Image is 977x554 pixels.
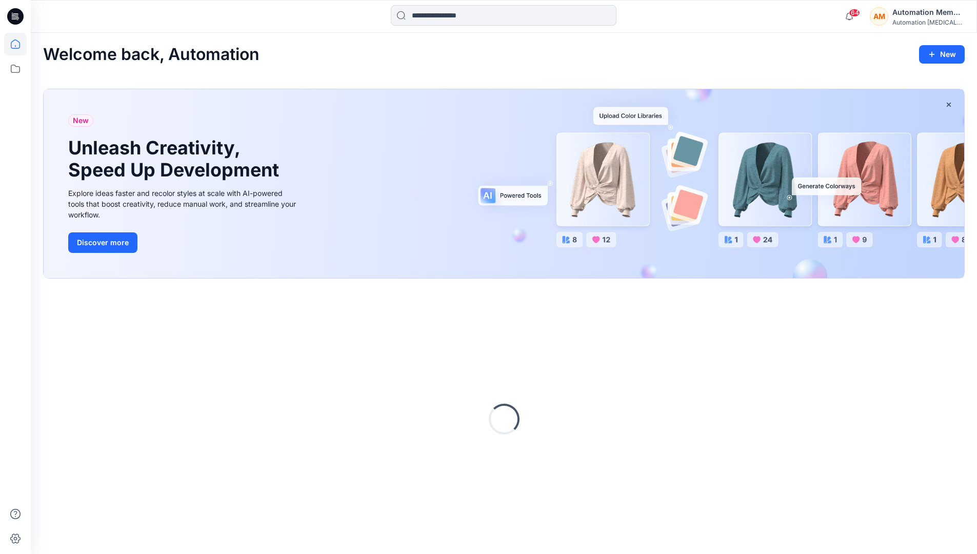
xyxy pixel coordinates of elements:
h1: Unleash Creativity, Speed Up Development [68,137,284,181]
span: 64 [849,9,860,17]
h2: Welcome back, Automation [43,45,260,64]
button: New [919,45,965,64]
div: AM [870,7,888,26]
button: Discover more [68,232,137,253]
div: Automation Member [892,6,964,18]
div: Automation [MEDICAL_DATA]... [892,18,964,26]
a: Discover more [68,232,299,253]
span: New [73,114,89,127]
div: Explore ideas faster and recolor styles at scale with AI-powered tools that boost creativity, red... [68,188,299,220]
